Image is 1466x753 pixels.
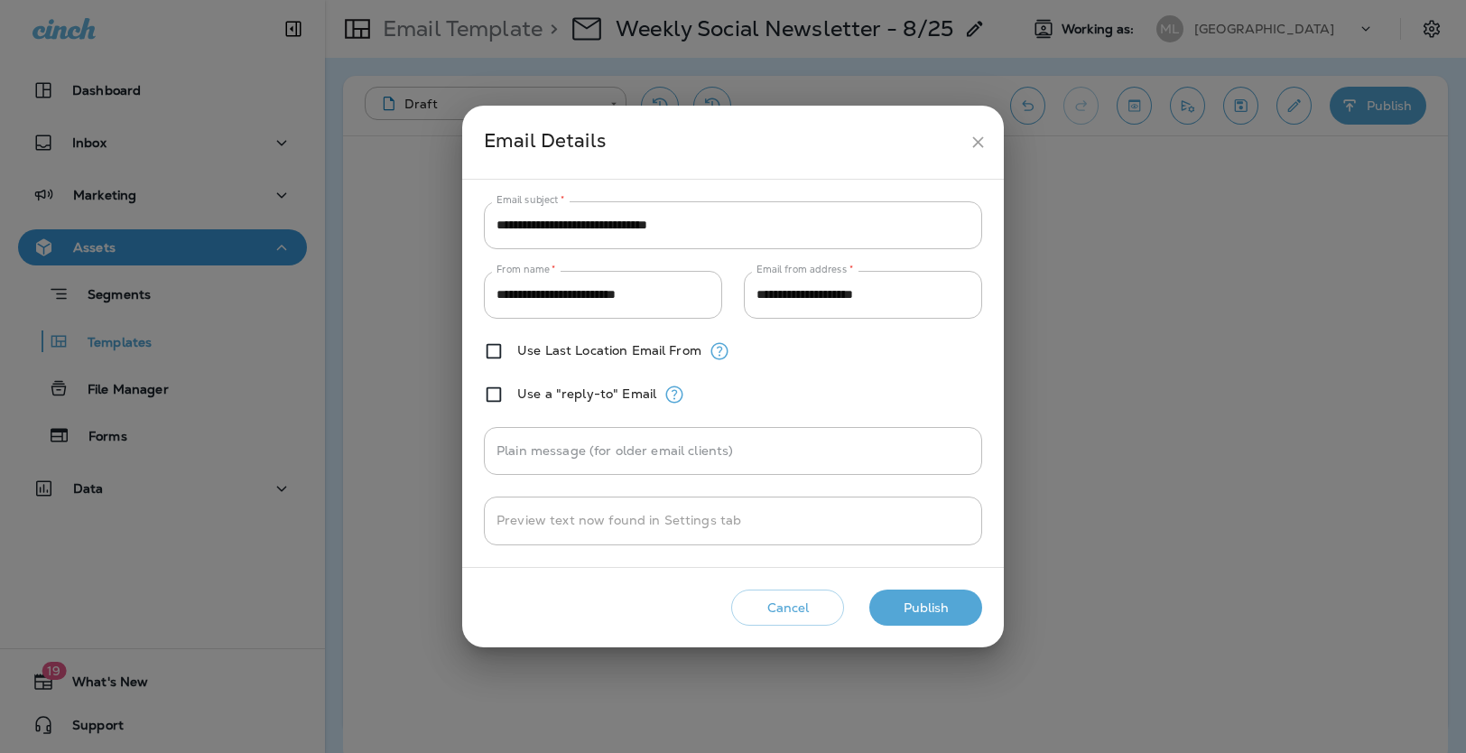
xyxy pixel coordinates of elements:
[496,193,565,207] label: Email subject
[961,125,995,159] button: close
[731,590,844,627] button: Cancel
[869,590,982,627] button: Publish
[496,263,556,276] label: From name
[517,343,701,358] label: Use Last Location Email From
[517,386,656,401] label: Use a "reply-to" Email
[484,125,961,159] div: Email Details
[756,263,853,276] label: Email from address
